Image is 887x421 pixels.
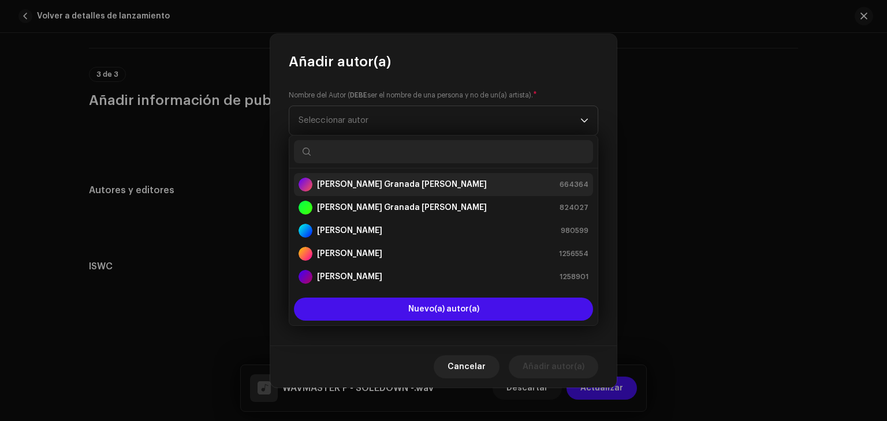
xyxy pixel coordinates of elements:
span: 824027 [560,202,588,213]
li: Jairo Andrés Granada Hernandez [294,196,593,219]
button: Añadir autor(a) [509,355,598,378]
strong: DEBE [350,92,367,99]
span: Añadir autor(a) [289,52,391,71]
span: Seleccionar autor [299,116,368,125]
small: Nombre del Autor ( ser el nombre de una persona y no de un(a) artista). [289,89,533,101]
span: Añadir autor(a) [523,355,584,378]
span: 980599 [561,225,588,236]
li: Javier Cortez [294,265,593,288]
strong: [PERSON_NAME] Granada [PERSON_NAME] [317,202,487,213]
li: Yerson Javier Ortiz Cruz [294,242,593,265]
strong: [PERSON_NAME] [317,225,382,236]
span: 1258901 [560,271,588,283]
span: Seleccionar autor [299,106,580,135]
strong: [PERSON_NAME] [317,271,382,283]
li: Jhon Alexander Granada Hernandez [294,173,593,196]
button: Nuevo(a) autor(a) [294,298,593,321]
strong: [PERSON_NAME] [317,248,382,260]
span: 664364 [560,179,588,190]
span: Cancelar [448,355,486,378]
span: Nuevo(a) autor(a) [408,305,479,313]
button: Cancelar [434,355,500,378]
strong: [PERSON_NAME] Granada [PERSON_NAME] [317,179,487,190]
div: dropdown trigger [580,106,588,135]
span: 1256554 [559,248,588,260]
li: Yerson Ortiz Cruz [294,219,593,242]
ul: Option List [289,168,598,293]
